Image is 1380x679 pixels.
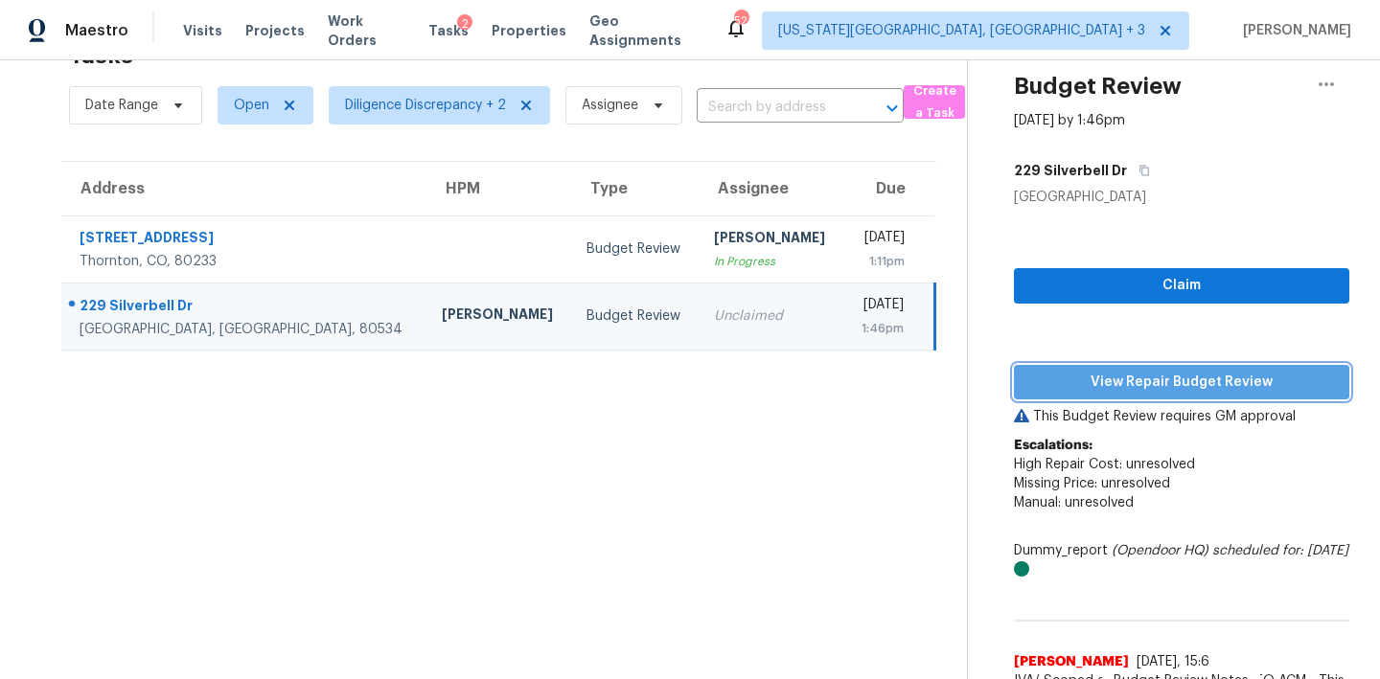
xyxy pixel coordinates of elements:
span: View Repair Budget Review [1029,371,1334,395]
button: Copy Address [1127,153,1153,188]
div: Thornton, CO, 80233 [80,252,411,271]
span: [PERSON_NAME] [1014,652,1129,671]
i: (Opendoor HQ) [1112,544,1208,557]
span: High Repair Cost: unresolved [1014,458,1195,471]
div: [PERSON_NAME] [442,305,556,328]
p: This Budget Review requires GM approval [1014,407,1349,426]
span: [DATE], 15:6 [1137,655,1209,668]
span: Manual: unresolved [1014,496,1134,509]
span: Properties [492,21,566,40]
div: In Progress [714,252,828,271]
input: Search by address [697,93,850,123]
span: Date Range [85,96,158,115]
button: View Repair Budget Review [1014,365,1349,400]
span: Claim [1029,274,1334,298]
span: Tasks [428,24,469,37]
span: Geo Assignments [589,11,701,50]
th: HPM [426,162,571,215]
span: [US_STATE][GEOGRAPHIC_DATA], [GEOGRAPHIC_DATA] + 3 [778,21,1145,40]
th: Assignee [699,162,843,215]
div: 1:11pm [859,252,905,271]
th: Due [843,162,934,215]
span: Visits [183,21,222,40]
span: Maestro [65,21,128,40]
div: 1:46pm [859,319,903,338]
div: 2 [457,14,472,34]
div: 229 Silverbell Dr [80,296,411,320]
div: [DATE] by 1:46pm [1014,111,1125,130]
span: Missing Price: unresolved [1014,477,1170,490]
h2: Tasks [69,46,133,65]
th: Address [61,162,426,215]
div: [GEOGRAPHIC_DATA] [1014,188,1349,207]
button: Open [879,95,906,122]
div: [PERSON_NAME] [714,228,828,252]
button: Claim [1014,268,1349,304]
span: Projects [245,21,305,40]
div: Unclaimed [714,306,828,326]
div: [GEOGRAPHIC_DATA], [GEOGRAPHIC_DATA], 80534 [80,320,411,339]
div: 52 [734,11,747,31]
span: Work Orders [328,11,406,50]
div: [DATE] [859,228,905,252]
span: [PERSON_NAME] [1235,21,1351,40]
span: Assignee [582,96,638,115]
h5: 229 Silverbell Dr [1014,161,1127,180]
div: Budget Review [586,306,683,326]
span: Open [234,96,269,115]
span: Create a Task [913,80,955,124]
b: Escalations: [1014,439,1092,452]
th: Type [571,162,699,215]
button: Create a Task [904,85,965,119]
div: [DATE] [859,295,903,319]
div: Dummy_report [1014,541,1349,579]
div: [STREET_ADDRESS] [80,228,411,252]
span: Diligence Discrepancy + 2 [345,96,506,115]
h2: Budget Review [1014,77,1182,96]
i: scheduled for: [DATE] [1212,544,1348,557]
div: Budget Review [586,239,683,259]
